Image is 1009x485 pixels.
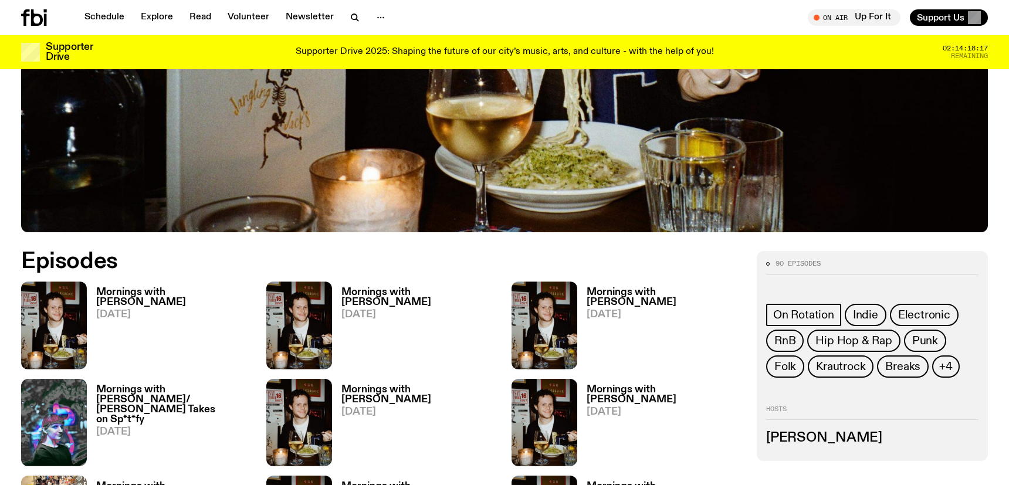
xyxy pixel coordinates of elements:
span: [DATE] [96,310,252,320]
a: Hip Hop & Rap [807,330,900,352]
span: [DATE] [587,310,743,320]
a: Mornings with [PERSON_NAME][DATE] [577,385,743,466]
img: Sam blankly stares at the camera, brightly lit by a camera flash wearing a hat collared shirt and... [512,281,577,369]
h3: Mornings with [PERSON_NAME] [587,287,743,307]
a: Breaks [877,355,929,378]
button: Support Us [910,9,988,26]
span: 90 episodes [776,260,821,267]
span: [DATE] [587,407,743,417]
span: Punk [912,334,938,347]
button: On AirUp For It [808,9,900,26]
a: Schedule [77,9,131,26]
h2: Hosts [766,406,978,420]
span: [DATE] [341,310,497,320]
a: Electronic [890,304,959,326]
span: [DATE] [96,427,252,437]
p: Supporter Drive 2025: Shaping the future of our city’s music, arts, and culture - with the help o... [296,47,714,57]
a: Punk [904,330,946,352]
img: Sam blankly stares at the camera, brightly lit by a camera flash wearing a hat collared shirt and... [21,281,87,369]
span: RnB [774,334,795,347]
a: Folk [766,355,804,378]
span: 02:14:18:17 [943,45,988,52]
h2: Episodes [21,251,661,272]
a: Mornings with [PERSON_NAME][DATE] [332,385,497,466]
span: Remaining [951,53,988,59]
a: Newsletter [279,9,341,26]
h3: Supporter Drive [46,42,93,62]
a: Mornings with [PERSON_NAME][DATE] [332,287,497,369]
span: [DATE] [341,407,497,417]
span: Krautrock [816,360,865,373]
img: Sam blankly stares at the camera, brightly lit by a camera flash wearing a hat collared shirt and... [512,379,577,466]
h3: Mornings with [PERSON_NAME] [96,287,252,307]
a: Indie [845,304,886,326]
a: RnB [766,330,804,352]
a: Krautrock [808,355,873,378]
a: Read [182,9,218,26]
span: Indie [853,308,878,321]
button: +4 [932,355,960,378]
h3: Mornings with [PERSON_NAME] [341,287,497,307]
a: Volunteer [221,9,276,26]
a: Mornings with [PERSON_NAME][DATE] [577,287,743,369]
img: Sam blankly stares at the camera, brightly lit by a camera flash wearing a hat collared shirt and... [266,379,332,466]
a: On Rotation [766,304,841,326]
span: Hip Hop & Rap [815,334,892,347]
a: Mornings with [PERSON_NAME][DATE] [87,287,252,369]
span: Breaks [885,360,920,373]
span: Support Us [917,12,964,23]
span: +4 [939,360,953,373]
span: On Rotation [773,308,834,321]
h3: Mornings with [PERSON_NAME] [587,385,743,405]
a: Mornings with [PERSON_NAME]/ [PERSON_NAME] Takes on Sp*t*fy[DATE] [87,385,252,466]
h3: [PERSON_NAME] [766,432,978,445]
img: Sam blankly stares at the camera, brightly lit by a camera flash wearing a hat collared shirt and... [266,281,332,369]
a: Explore [134,9,180,26]
h3: Mornings with [PERSON_NAME]/ [PERSON_NAME] Takes on Sp*t*fy [96,385,252,425]
h3: Mornings with [PERSON_NAME] [341,385,497,405]
span: Folk [774,360,796,373]
span: Electronic [898,308,950,321]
